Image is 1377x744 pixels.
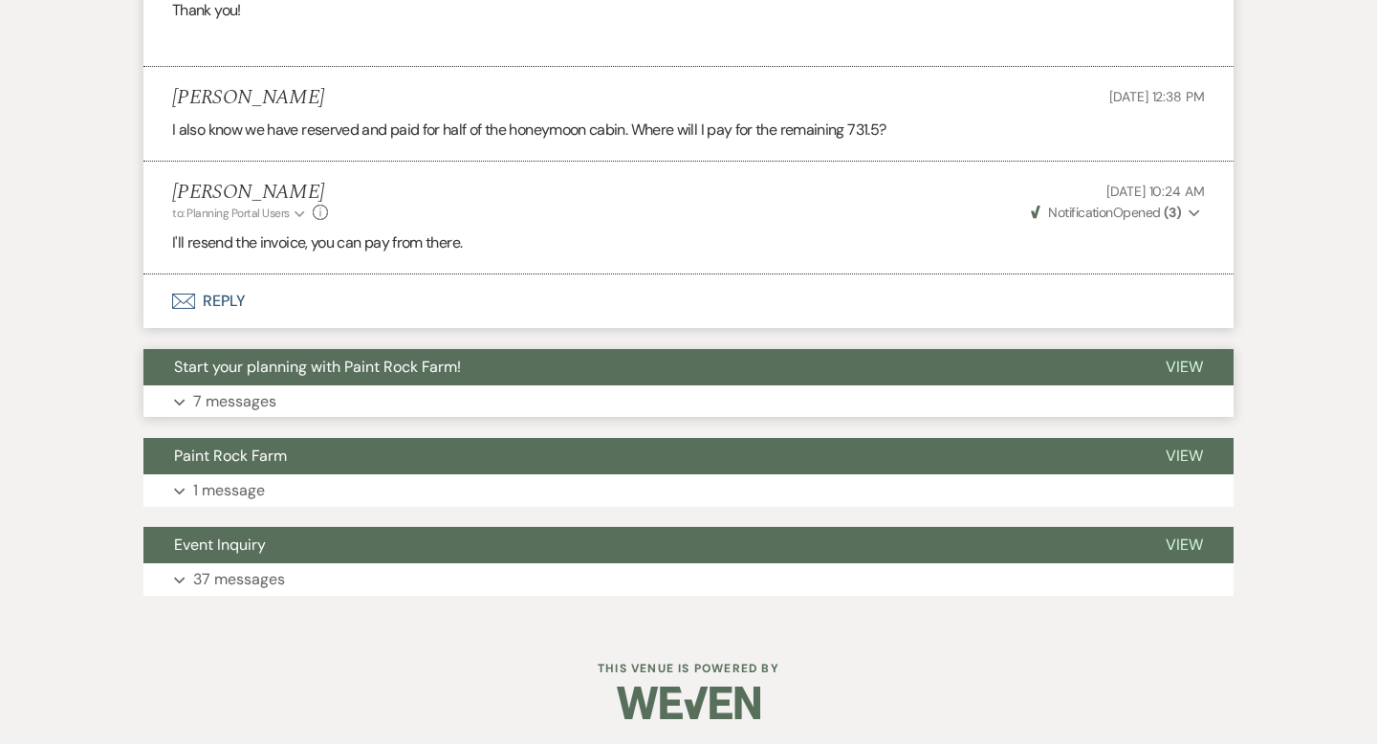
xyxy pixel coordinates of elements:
[172,86,324,110] h5: [PERSON_NAME]
[1166,357,1203,377] span: View
[172,118,1205,142] p: I also know we have reserved and paid for half of the honeymoon cabin. Where will I pay for the r...
[143,274,1234,328] button: Reply
[1135,438,1234,474] button: View
[193,567,285,592] p: 37 messages
[193,478,265,503] p: 1 message
[1135,349,1234,385] button: View
[1166,446,1203,466] span: View
[172,206,290,221] span: to: Planning Portal Users
[174,535,266,555] span: Event Inquiry
[617,669,760,736] img: Weven Logo
[1135,527,1234,563] button: View
[143,349,1135,385] button: Start your planning with Paint Rock Farm!
[1164,204,1181,221] strong: ( 3 )
[174,446,287,466] span: Paint Rock Farm
[172,205,308,222] button: to: Planning Portal Users
[1166,535,1203,555] span: View
[143,474,1234,507] button: 1 message
[1109,88,1205,105] span: [DATE] 12:38 PM
[193,389,276,414] p: 7 messages
[143,563,1234,596] button: 37 messages
[1031,204,1181,221] span: Opened
[174,357,461,377] span: Start your planning with Paint Rock Farm!
[172,181,328,205] h5: [PERSON_NAME]
[143,385,1234,418] button: 7 messages
[143,438,1135,474] button: Paint Rock Farm
[143,527,1135,563] button: Event Inquiry
[1028,203,1205,223] button: NotificationOpened (3)
[172,230,1205,255] p: I'll resend the invoice, you can pay from there.
[1048,204,1112,221] span: Notification
[1106,183,1205,200] span: [DATE] 10:24 AM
